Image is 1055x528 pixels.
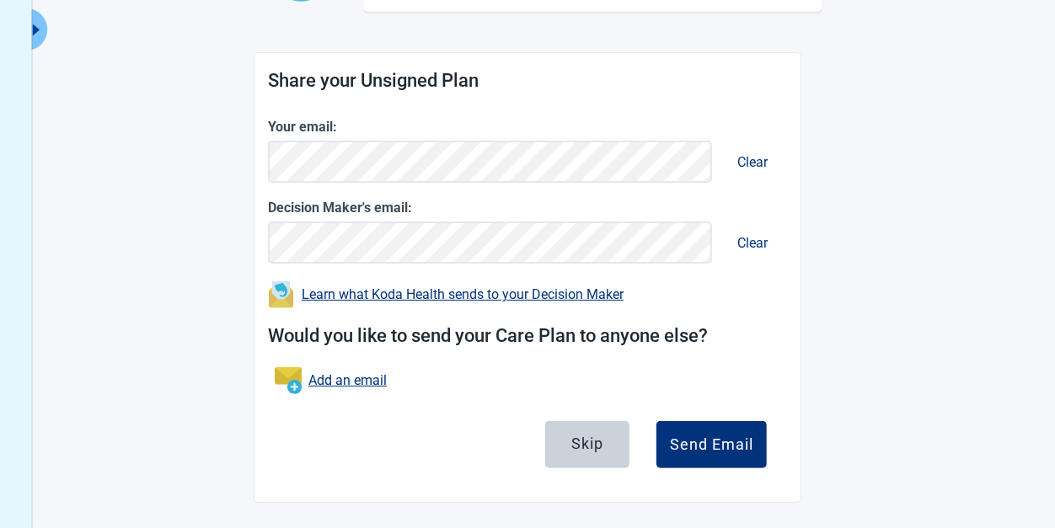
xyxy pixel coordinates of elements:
[719,137,786,187] button: Remove
[545,421,629,468] button: Skip
[724,138,781,186] button: Clear
[268,322,787,351] h1: Would you like to send your Care Plan to anyone else?
[268,360,394,401] button: Add an email
[308,370,387,391] a: Add an email
[656,421,767,468] button: Send Email
[670,436,753,453] div: Send Email
[724,219,781,267] button: Clear
[302,286,624,302] a: Learn what Koda Health sends to your Decision Maker
[268,281,295,308] img: Learn what Koda Health sends to your Decision Maker
[719,218,786,268] button: Remove
[268,197,787,218] label: Decision Maker's email:
[268,67,787,96] h1: Share your Unsigned Plan
[28,22,44,38] span: caret-right
[275,367,302,394] img: Add an email
[571,435,603,451] div: Skip
[26,8,47,51] button: Expand menu
[268,116,787,137] label: Your email:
